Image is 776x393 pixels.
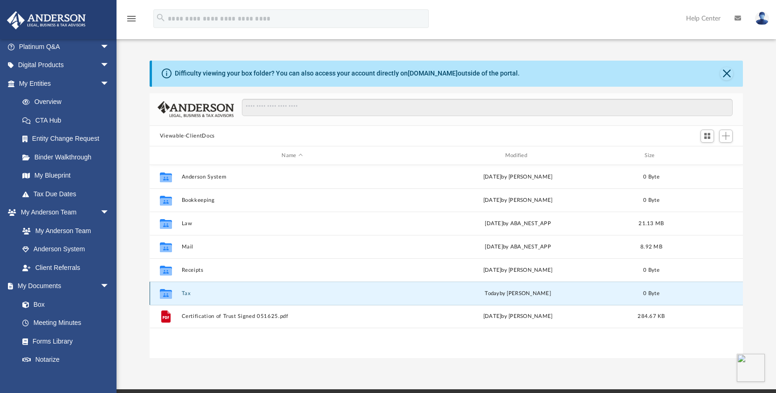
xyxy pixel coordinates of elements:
input: Search files and folders [242,99,733,117]
span: 0 Byte [643,198,659,203]
a: Anderson System [13,240,119,259]
div: Modified [407,152,629,160]
div: [DATE] by [PERSON_NAME] [407,173,628,181]
a: Forms Library [13,332,114,351]
button: Law [181,221,403,227]
span: arrow_drop_down [100,277,119,296]
a: Overview [13,93,124,111]
button: Mail [181,244,403,250]
a: Binder Walkthrough [13,148,124,166]
button: Receipts [181,267,403,273]
i: menu [126,13,137,24]
button: Certification of Trust Signed 051625.pdf [181,314,403,320]
img: User Pic [755,12,769,25]
div: [DATE] by ABA_NEST_APP [407,243,628,251]
button: Close [720,67,733,80]
a: Platinum Q&Aarrow_drop_down [7,37,124,56]
div: [DATE] by [PERSON_NAME] [407,312,628,321]
div: by [PERSON_NAME] [407,290,628,298]
span: today [485,291,499,296]
button: Viewable-ClientDocs [160,132,215,140]
div: id [154,152,177,160]
a: My Anderson Team [13,221,114,240]
a: My Anderson Teamarrow_drop_down [7,203,119,222]
a: My Documentsarrow_drop_down [7,277,119,296]
i: search [156,13,166,23]
span: 21.13 MB [639,221,664,226]
button: Bookkeeping [181,197,403,203]
a: My Blueprint [13,166,119,185]
a: Notarize [13,351,119,369]
span: 0 Byte [643,291,659,296]
a: Tax Due Dates [13,185,124,203]
button: Add [719,130,733,143]
span: arrow_drop_down [100,37,119,56]
a: Entity Change Request [13,130,124,148]
a: Meeting Minutes [13,314,119,332]
a: [DOMAIN_NAME] [408,69,458,77]
div: Difficulty viewing your box folder? You can also access your account directly on outside of the p... [175,69,520,78]
a: Client Referrals [13,258,119,277]
span: arrow_drop_down [100,74,119,93]
button: Tax [181,290,403,296]
div: Name [181,152,403,160]
a: CTA Hub [13,111,124,130]
span: 284.67 KB [638,314,665,319]
button: Anderson System [181,174,403,180]
div: [DATE] by [PERSON_NAME] [407,266,628,275]
a: My Entitiesarrow_drop_down [7,74,124,93]
span: 0 Byte [643,268,659,273]
img: Anderson Advisors Platinum Portal [4,11,89,29]
span: arrow_drop_down [100,203,119,222]
a: Digital Productsarrow_drop_down [7,56,124,75]
div: grid [150,165,743,359]
a: Box [13,295,114,314]
span: 0 Byte [643,174,659,179]
div: [DATE] by ABA_NEST_APP [407,220,628,228]
div: id [674,152,739,160]
div: [DATE] by [PERSON_NAME] [407,196,628,205]
a: menu [126,18,137,24]
span: 8.92 MB [640,244,662,249]
button: Switch to Grid View [700,130,714,143]
span: arrow_drop_down [100,56,119,75]
div: Size [632,152,670,160]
